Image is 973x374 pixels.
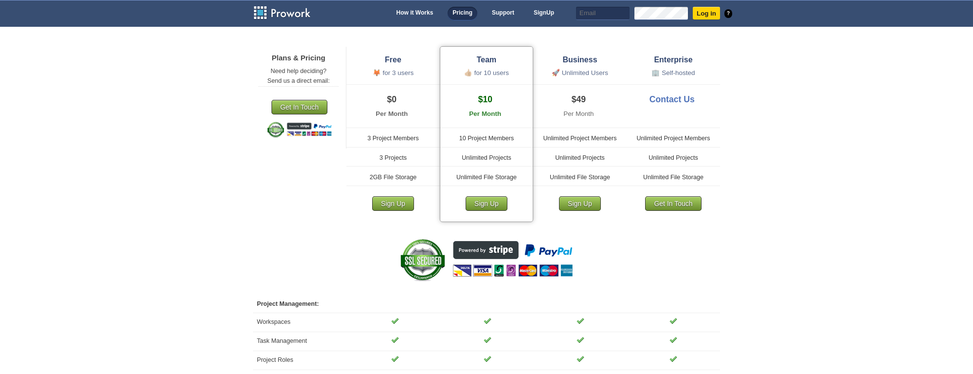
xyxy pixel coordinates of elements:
a: Sign Up [372,196,414,211]
li: 2GB File Storage [346,167,440,186]
input: Email [576,7,630,20]
small: 🦊 for 3 users [373,69,414,76]
img: tick.png [669,336,677,344]
li: Unlimited Project Members [533,128,627,148]
th: Project Management: [253,290,720,313]
a: Pricing [448,7,477,20]
img: tick.png [391,355,399,363]
small: Per Month [563,110,594,117]
li: Unlimited File Storage [440,167,533,186]
li: Unlimited File Storage [533,167,627,186]
input: Log in [693,7,720,19]
a: How it Works [392,7,438,20]
img: tick.png [669,355,677,363]
li: 10 Project Members [440,128,533,148]
td: Workspaces [253,313,349,332]
a: Sign Up [559,196,601,211]
img: stripe_secure.png [265,118,334,140]
li: $10 [440,84,533,128]
li: $0 [346,84,440,128]
a: Get In Touch [645,196,701,211]
img: tick.png [577,355,584,363]
li: Team [440,47,533,84]
h4: Plans & Pricing [258,52,339,64]
img: tick.png [391,336,399,344]
img: tick.png [391,317,399,325]
a: SignUp [529,7,559,20]
li: Unlimited Projects [627,148,720,167]
li: 3 Project Members [346,128,440,148]
li: $49 [533,84,627,128]
img: tick.png [669,317,677,325]
li: Unlimited Projects [533,148,627,167]
small: Per Month [469,110,501,117]
a: Get In Touch [271,100,327,114]
small: 🏢 Self-hosted [651,69,695,76]
p: Need help deciding? Send us a direct email: [258,66,339,86]
a: Prowork [253,5,323,20]
li: Unlimited Project Members [627,128,720,148]
li: Unlimited File Storage [627,167,720,186]
a: Contact Us [649,94,695,104]
small: Per Month [376,110,408,117]
img: tick.png [484,336,491,344]
img: tick.png [484,355,491,363]
li: Unlimited Projects [440,148,533,167]
img: tick.png [577,317,584,325]
small: 👍🏼 for 10 users [464,69,509,76]
a: Sign Up [466,196,507,211]
a: Support [487,7,519,20]
a: ? [724,9,732,18]
li: Enterprise [627,47,720,84]
small: 🚀 Unlimited Users [552,69,608,76]
img: stripe_secure.png [393,229,580,287]
td: Project Roles [253,351,349,370]
img: tick.png [484,317,491,325]
li: 3 Projects [346,148,440,167]
img: tick.png [577,336,584,344]
li: Business [533,47,627,84]
td: Task Management [253,332,349,351]
li: Free [346,47,440,84]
